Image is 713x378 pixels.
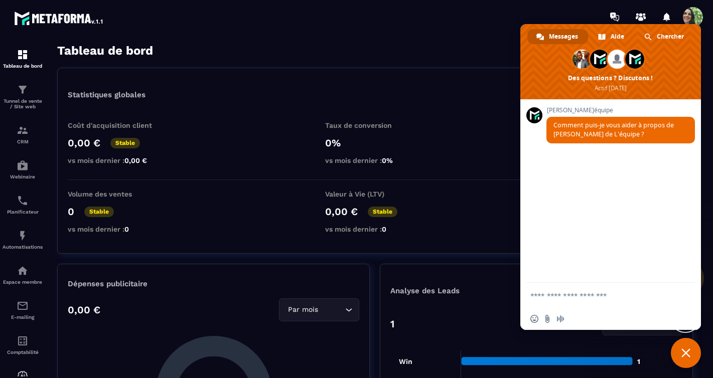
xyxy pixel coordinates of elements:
[68,225,168,233] p: vs mois dernier :
[635,29,694,44] a: Chercher
[530,315,538,323] span: Insérer un emoji
[17,265,29,277] img: automations
[3,327,43,362] a: accountantaccountantComptabilité
[549,29,578,44] span: Messages
[17,124,29,136] img: formation
[320,304,343,315] input: Search for option
[279,298,359,321] div: Search for option
[325,137,425,149] p: 0%
[399,357,412,365] tspan: Win
[3,117,43,152] a: formationformationCRM
[3,314,43,320] p: E-mailing
[325,206,358,218] p: 0,00 €
[17,335,29,347] img: accountant
[3,98,43,109] p: Tunnel de vente / Site web
[17,195,29,207] img: scheduler
[3,209,43,215] p: Planificateur
[3,63,43,69] p: Tableau de bord
[3,41,43,76] a: formationformationTableau de bord
[110,138,140,148] p: Stable
[68,121,168,129] p: Coût d'acquisition client
[68,90,146,99] p: Statistiques globales
[3,292,43,327] a: emailemailE-mailing
[68,137,100,149] p: 0,00 €
[17,159,29,171] img: automations
[17,300,29,312] img: email
[57,44,153,58] h3: Tableau de bord
[390,286,536,295] p: Analyse des Leads
[325,190,425,198] p: Valeur à Vie (LTV)
[368,207,397,217] p: Stable
[325,225,425,233] p: vs mois dernier :
[124,225,129,233] span: 0
[17,230,29,242] img: automations
[68,190,168,198] p: Volume des ventes
[589,29,634,44] a: Aide
[382,225,386,233] span: 0
[17,84,29,96] img: formation
[3,187,43,222] a: schedulerschedulerPlanificateur
[325,121,425,129] p: Taux de conversion
[68,279,359,288] p: Dépenses publicitaire
[3,222,43,257] a: automationsautomationsAutomatisations
[3,257,43,292] a: automationsautomationsEspace membre
[68,304,100,316] p: 0,00 €
[530,283,671,308] textarea: Entrez votre message...
[68,156,168,164] p: vs mois dernier :
[611,29,624,44] span: Aide
[543,315,551,323] span: Envoyer un fichier
[325,156,425,164] p: vs mois dernier :
[3,76,43,117] a: formationformationTunnel de vente / Site web
[556,315,564,323] span: Message audio
[3,349,43,355] p: Comptabilité
[286,304,320,315] span: Par mois
[124,156,147,164] span: 0,00 €
[17,49,29,61] img: formation
[3,152,43,187] a: automationsautomationsWebinaire
[68,206,74,218] p: 0
[657,29,684,44] span: Chercher
[390,318,394,330] p: 1
[527,29,588,44] a: Messages
[3,244,43,250] p: Automatisations
[14,9,104,27] img: logo
[3,139,43,144] p: CRM
[3,174,43,179] p: Webinaire
[3,279,43,285] p: Espace membre
[671,338,701,368] a: Fermer le chat
[382,156,393,164] span: 0%
[546,107,695,114] span: [PERSON_NAME]équipe
[553,121,674,138] span: Comment puis-je vous aider à propos de [PERSON_NAME] de L'équipe ?
[84,207,114,217] p: Stable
